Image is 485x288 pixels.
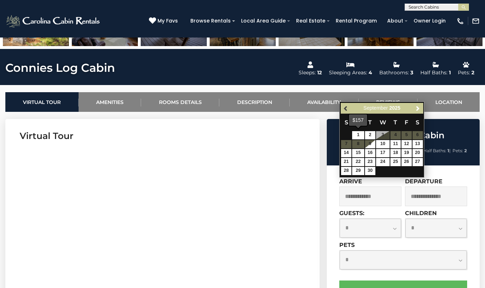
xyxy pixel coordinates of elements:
[368,119,372,126] span: Tuesday
[365,167,375,175] a: 30
[401,140,412,148] a: 12
[415,105,421,111] span: Next
[149,17,180,25] a: My Favs
[352,131,364,139] a: 1
[405,210,437,217] label: Children
[376,149,390,157] a: 17
[187,15,234,26] a: Browse Rentals
[452,148,463,153] span: Pets:
[341,149,351,157] a: 14
[412,140,423,148] a: 13
[410,15,449,26] a: Owner Login
[5,14,102,28] img: White-1-2.png
[390,140,401,148] a: 11
[401,158,412,166] a: 26
[401,149,412,157] a: 19
[464,148,467,153] strong: 2
[413,104,422,113] a: Next
[339,242,355,248] label: Pets
[339,210,364,217] label: Guests:
[412,149,423,157] a: 20
[376,158,390,166] a: 24
[359,92,418,112] a: Reviews
[332,15,380,26] a: Rental Program
[292,15,329,26] a: Real Estate
[380,119,386,126] span: Wednesday
[341,158,351,166] a: 21
[405,119,408,126] span: Friday
[394,119,397,126] span: Thursday
[376,140,390,148] a: 10
[343,105,349,111] span: Previous
[384,15,407,26] a: About
[416,119,419,126] span: Saturday
[447,148,449,153] strong: 1
[412,158,423,166] a: 27
[352,149,364,157] a: 15
[365,140,375,148] a: 9
[79,92,141,112] a: Amenities
[349,114,367,126] div: $157
[417,92,480,112] a: Location
[423,148,446,153] span: Half Baths:
[389,105,400,111] span: 2025
[365,158,375,166] a: 23
[423,146,451,155] li: |
[365,131,375,139] a: 2
[364,105,388,111] span: September
[345,119,348,126] span: Sunday
[456,17,464,25] img: phone-regular-white.png
[352,158,364,166] a: 22
[352,167,364,175] a: 29
[341,167,351,175] a: 28
[390,149,401,157] a: 18
[5,92,79,112] a: Virtual Tour
[157,17,178,25] span: My Favs
[237,15,289,26] a: Local Area Guide
[472,17,480,25] img: mail-regular-white.png
[219,92,290,112] a: Description
[329,131,478,140] h2: Connies Log Cabin
[339,178,362,185] label: Arrive
[365,149,375,157] a: 16
[341,104,350,113] a: Previous
[290,92,359,112] a: Availability
[390,158,401,166] a: 25
[405,178,442,185] label: Departure
[20,130,305,142] h3: Virtual Tour
[141,92,219,112] a: Rooms Details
